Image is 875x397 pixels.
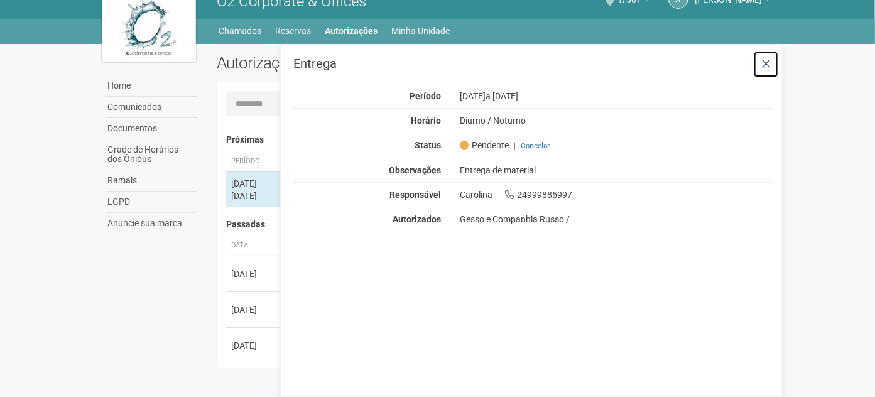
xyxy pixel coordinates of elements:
[105,118,198,139] a: Documentos
[105,97,198,118] a: Comunicados
[219,22,262,40] a: Chamados
[392,22,450,40] a: Minha Unidade
[325,22,378,40] a: Autorizações
[460,214,773,225] div: Gesso e Companhia Russo /
[410,91,441,101] strong: Período
[105,139,198,170] a: Grade de Horários dos Ônibus
[231,177,278,190] div: [DATE]
[460,139,509,151] span: Pendente
[105,75,198,97] a: Home
[231,268,278,280] div: [DATE]
[450,115,783,126] div: Diurno / Noturno
[393,214,441,224] strong: Autorizados
[226,236,283,256] th: Data
[389,165,441,175] strong: Observações
[276,22,312,40] a: Reservas
[226,220,764,229] h4: Passadas
[231,190,278,202] div: [DATE]
[450,189,783,200] div: Carolina 24999885997
[105,213,198,234] a: Anuncie sua marca
[105,192,198,213] a: LGPD
[514,141,516,150] span: |
[411,116,441,126] strong: Horário
[521,141,550,150] a: Cancelar
[450,165,783,176] div: Entrega de material
[217,53,486,72] h2: Autorizações
[486,91,518,101] span: a [DATE]
[231,339,278,352] div: [DATE]
[105,170,198,192] a: Ramais
[226,135,764,144] h4: Próximas
[226,151,283,172] th: Período
[415,140,441,150] strong: Status
[293,57,773,70] h3: Entrega
[389,190,441,200] strong: Responsável
[231,303,278,316] div: [DATE]
[450,90,783,102] div: [DATE]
